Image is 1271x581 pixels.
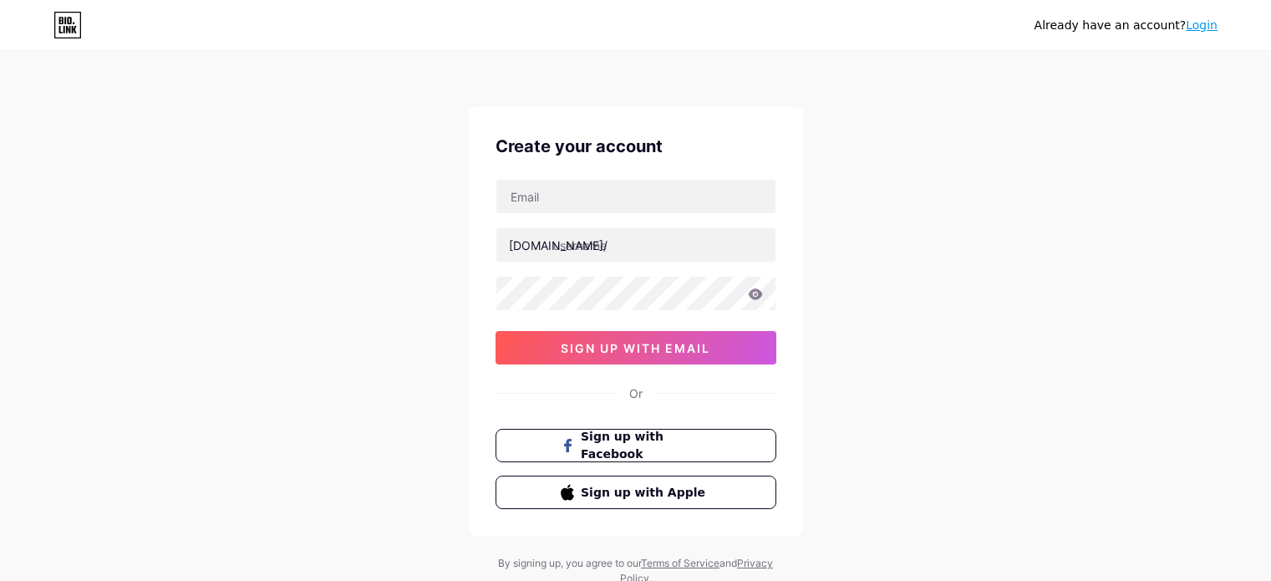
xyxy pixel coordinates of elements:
input: Email [496,180,775,213]
button: Sign up with Apple [496,476,776,509]
a: Login [1186,18,1218,32]
div: [DOMAIN_NAME]/ [509,237,608,254]
span: sign up with email [561,341,710,355]
button: sign up with email [496,331,776,364]
div: Already have an account? [1035,17,1218,34]
button: Sign up with Facebook [496,429,776,462]
span: Sign up with Facebook [581,428,710,463]
div: Or [629,385,643,402]
a: Terms of Service [641,557,719,569]
span: Sign up with Apple [581,484,710,502]
div: Create your account [496,134,776,159]
input: username [496,228,775,262]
